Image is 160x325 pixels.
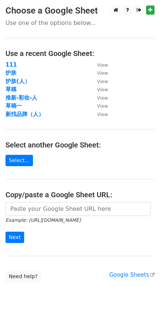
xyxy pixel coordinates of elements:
small: View [97,87,108,92]
small: View [97,70,108,76]
h3: Choose a Google Sheet [5,5,155,16]
input: Next [5,232,24,243]
a: View [90,111,108,117]
a: 草稿一 [5,102,22,109]
a: 推新-彩妆-人 [5,94,37,101]
p: Use one of the options below... [5,19,155,27]
a: View [90,102,108,109]
small: View [97,103,108,109]
a: Need help? [5,271,41,282]
a: View [90,70,108,76]
a: 护肤 [5,70,16,76]
a: View [90,94,108,101]
h4: Select another Google Sheet: [5,141,155,149]
a: View [90,78,108,85]
small: View [97,79,108,84]
h4: Use a recent Google Sheet: [5,49,155,58]
input: Paste your Google Sheet URL here [5,202,151,216]
small: View [97,95,108,101]
h4: Copy/paste a Google Sheet URL: [5,190,155,199]
a: View [90,61,108,68]
small: Example: [URL][DOMAIN_NAME] [5,217,81,223]
a: Google Sheets [109,272,155,278]
a: 草稿 [5,86,16,93]
small: View [97,62,108,68]
a: 111 [5,61,17,68]
a: 新找品牌（人） [5,111,44,117]
a: 护肤(人） [5,78,30,85]
small: View [97,112,108,117]
a: View [90,86,108,93]
a: Select... [5,155,33,166]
